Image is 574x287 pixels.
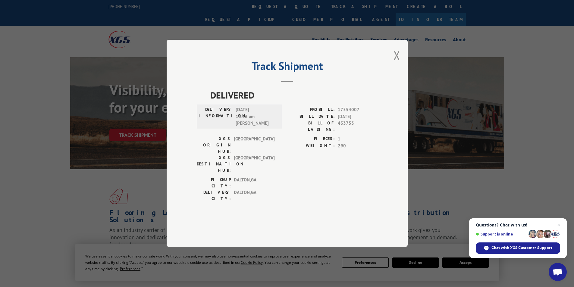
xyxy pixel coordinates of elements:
span: [DATE] 10:56 am [PERSON_NAME] [236,107,276,127]
div: Open chat [549,263,567,281]
label: BILL OF LADING: [287,120,335,133]
span: [GEOGRAPHIC_DATA] [234,155,274,174]
label: XGS ORIGIN HUB: [197,136,231,155]
div: Chat with XGS Customer Support [476,242,560,254]
label: XGS DESTINATION HUB: [197,155,231,174]
span: [GEOGRAPHIC_DATA] [234,136,274,155]
label: DELIVERY INFORMATION: [199,107,233,127]
label: BILL DATE: [287,113,335,120]
label: WEIGHT: [287,142,335,149]
label: DELIVERY CITY: [197,189,231,202]
h2: Track Shipment [197,62,378,73]
span: Questions? Chat with us! [476,223,560,227]
span: 290 [338,142,378,149]
span: Chat with XGS Customer Support [491,245,552,251]
span: DELIVERED [210,89,378,102]
span: DALTON , GA [234,189,274,202]
span: Support is online [476,232,526,236]
span: Close chat [555,221,562,229]
button: Close modal [394,47,400,63]
label: PROBILL: [287,107,335,114]
span: 1 [338,136,378,143]
span: 433753 [338,120,378,133]
label: PIECES: [287,136,335,143]
label: PICKUP CITY: [197,177,231,189]
span: DALTON , GA [234,177,274,189]
span: 17554007 [338,107,378,114]
span: [DATE] [338,113,378,120]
